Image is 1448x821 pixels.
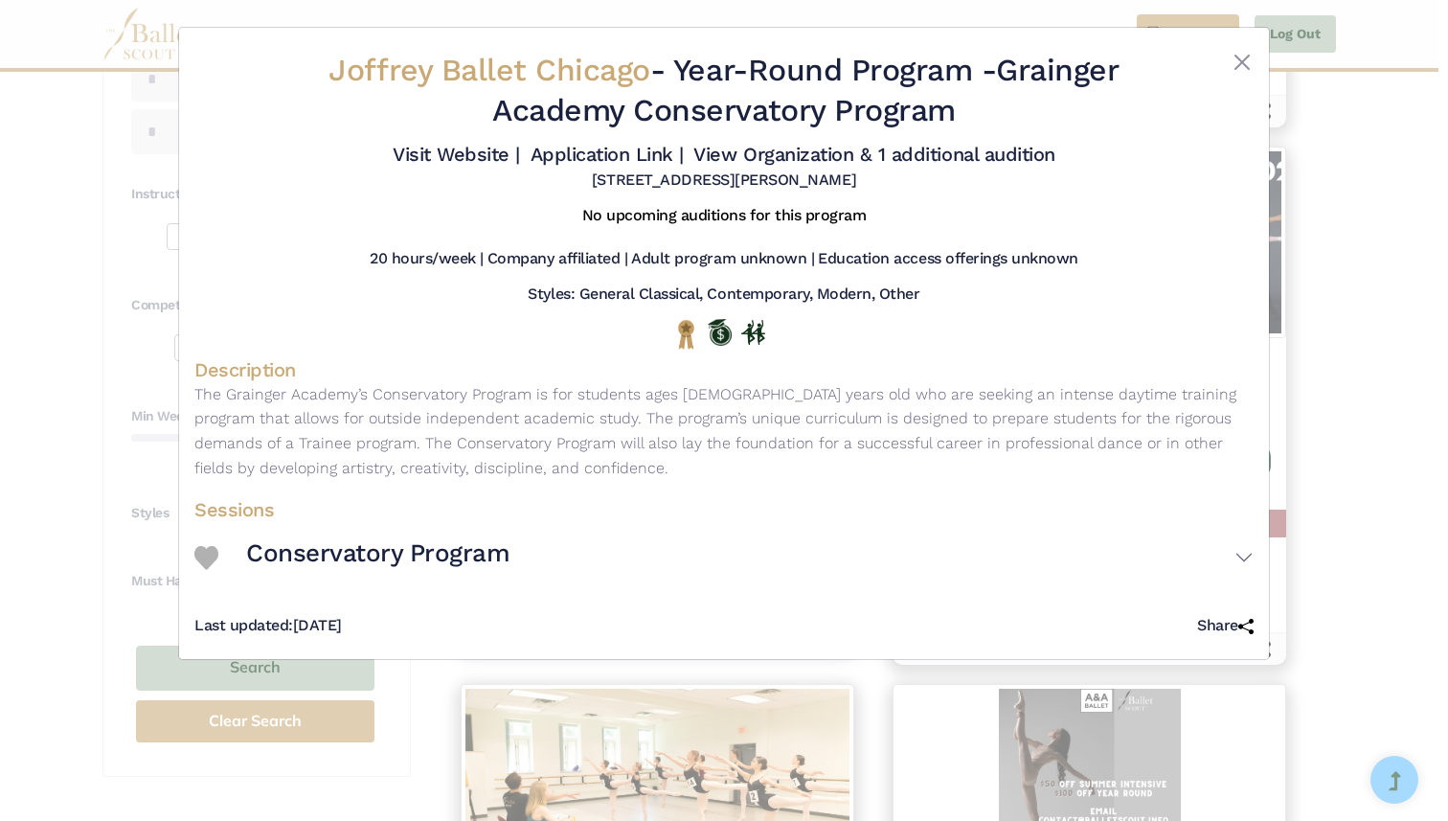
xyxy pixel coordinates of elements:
h5: Styles: General Classical, Contemporary, Modern, Other [528,285,919,305]
span: Year-Round Program - [673,52,996,88]
span: Last updated: [194,616,293,634]
a: View Organization & 1 additional audition [693,143,1054,166]
h5: [STREET_ADDRESS][PERSON_NAME] [592,171,856,191]
img: Offers Scholarship [708,319,732,346]
button: Conservatory Program [246,530,1254,585]
h3: Conservatory Program [246,537,509,570]
h5: No upcoming auditions for this program [582,206,867,226]
h5: Adult program unknown | [631,249,814,269]
img: National [674,319,698,349]
h5: Company affiliated | [487,249,627,269]
h5: [DATE] [194,616,342,636]
a: Application Link | [531,143,684,166]
img: Heart [194,546,218,570]
h5: 20 hours/week | [370,249,484,269]
h4: Sessions [194,497,1254,522]
h5: Education access offerings unknown [818,249,1078,269]
h5: Share [1197,616,1254,636]
h4: Description [194,357,1254,382]
h2: - Grainger Academy Conservatory Program [283,51,1165,130]
a: Visit Website | [393,143,520,166]
img: In Person [741,320,765,345]
span: Joffrey Ballet Chicago [328,52,649,88]
button: Close [1231,51,1254,74]
p: The Grainger Academy’s Conservatory Program is for students ages [DEMOGRAPHIC_DATA] years old who... [194,382,1254,480]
